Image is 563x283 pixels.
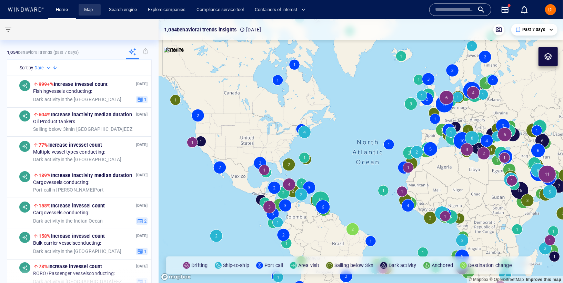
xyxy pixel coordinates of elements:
[252,4,311,16] button: Containers of interest
[33,149,105,155] span: Multiple vessel types conducting:
[33,218,103,224] span: in the Indian Ocean
[33,156,61,162] span: Dark activity
[39,81,54,87] span: 999+%
[223,261,249,270] p: Ship-to-ship
[264,261,283,270] p: Port call
[7,50,18,55] strong: 1,054
[159,19,563,283] canvas: Map
[20,65,33,71] h6: Sort by
[490,277,524,282] a: OpenStreetMap
[534,252,558,278] iframe: Chat
[136,263,148,270] p: [DATE]
[255,6,305,14] span: Containers of interest
[136,217,148,225] button: 2
[39,173,132,178] span: Increase in activity median duration
[39,112,51,117] span: 604%
[549,7,553,12] span: DI
[469,277,488,282] a: Mapbox
[389,261,416,270] p: Dark activity
[39,203,105,208] span: Increase in vessel count
[136,172,148,178] p: [DATE]
[136,81,148,87] p: [DATE]
[515,27,553,33] div: Past 7 days
[33,187,104,193] span: in [PERSON_NAME] Port
[39,142,48,148] span: 77%
[33,88,92,95] span: Fishing vessels conducting:
[33,96,61,102] span: Dark activity
[194,4,247,16] a: Compliance service tool
[164,47,184,54] img: satellite
[7,49,79,56] p: behavioral trends (Past 7 days)
[51,4,73,16] button: Home
[33,156,121,163] span: in the [GEOGRAPHIC_DATA]
[106,4,140,16] a: Search engine
[164,26,237,34] p: 1,054 behavioral trends insights
[53,4,71,16] a: Home
[39,81,108,87] span: Increase in vessel count
[39,233,105,239] span: Increase in vessel count
[522,27,545,33] p: Past 7 days
[136,96,148,103] button: 1
[136,141,148,148] p: [DATE]
[136,202,148,209] p: [DATE]
[39,264,102,269] span: Increase in vessel count
[526,277,561,282] a: Map feedback
[39,142,102,148] span: Increase in vessel count
[39,173,51,178] span: 189%
[161,273,191,281] a: Mapbox logo
[143,248,147,254] span: 1
[143,218,147,224] span: 2
[39,233,51,239] span: 158%
[33,240,101,246] span: Bulk carrier vessels conducting:
[39,203,51,208] span: 158%
[34,65,52,71] div: Date
[33,248,61,254] span: Dark activity
[468,261,512,270] p: Destination change
[136,233,148,239] p: [DATE]
[34,65,44,71] h6: Date
[143,96,147,103] span: 1
[136,111,148,118] p: [DATE]
[39,112,132,117] span: Increase in activity median duration
[33,119,76,125] span: Oil Product tankers
[33,179,90,186] span: Cargo vessels conducting:
[432,261,453,270] p: Anchored
[298,261,319,270] p: Area visit
[33,96,121,103] span: in the [GEOGRAPHIC_DATA]
[39,264,48,269] span: 78%
[239,26,261,34] p: [DATE]
[79,4,101,16] button: Map
[33,126,132,132] span: in [GEOGRAPHIC_DATA] EEZ
[33,126,71,131] span: Sailing below 3kn
[544,3,557,17] button: DI
[33,248,121,254] span: in the [GEOGRAPHIC_DATA]
[191,261,208,270] p: Drifting
[145,4,188,16] a: Explore companies
[520,6,529,14] div: Notification center
[33,218,61,223] span: Dark activity
[33,210,90,216] span: Cargo vessels conducting:
[33,187,51,192] span: Port call
[136,247,148,255] button: 1
[334,261,373,270] p: Sailing below 3kn
[81,4,98,16] a: Map
[166,46,184,54] p: Satellite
